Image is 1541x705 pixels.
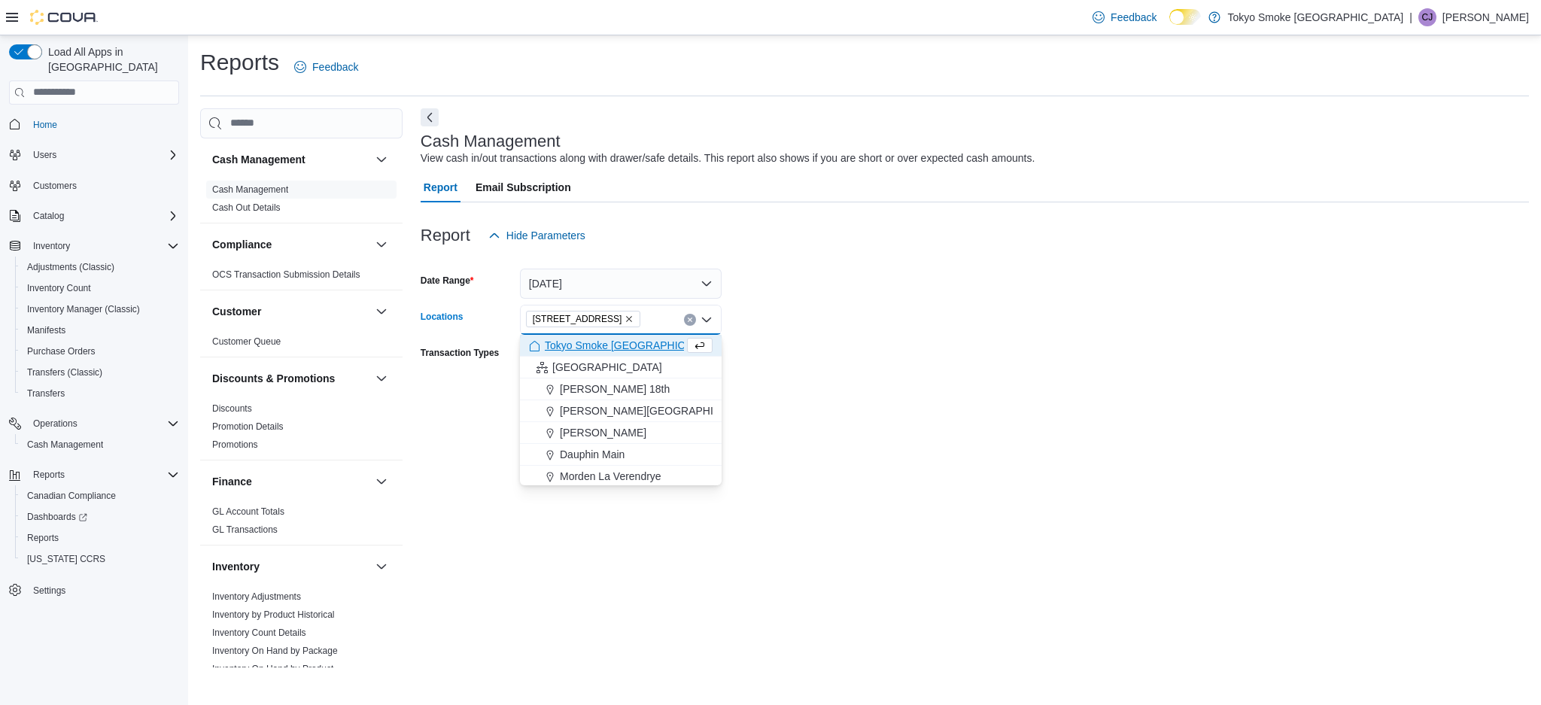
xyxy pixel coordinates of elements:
button: Catalog [27,207,70,225]
button: Canadian Compliance [15,485,185,506]
span: Settings [33,585,65,597]
h1: Reports [200,47,279,77]
a: OCS Transaction Submission Details [212,269,360,280]
div: Cash Management [200,181,403,223]
a: Cash Management [21,436,109,454]
span: Operations [27,415,179,433]
h3: Finance [212,474,252,489]
span: Inventory Manager (Classic) [27,303,140,315]
a: Promotions [212,439,258,450]
button: Purchase Orders [15,341,185,362]
button: [US_STATE] CCRS [15,549,185,570]
span: Promotions [212,439,258,451]
button: Reports [3,464,185,485]
button: Compliance [212,237,369,252]
button: Transfers (Classic) [15,362,185,383]
span: Feedback [1111,10,1157,25]
span: Email Subscription [476,172,571,202]
span: Dauphin Main [560,447,625,462]
span: Washington CCRS [21,550,179,568]
a: Cash Management [212,184,288,195]
span: [PERSON_NAME][GEOGRAPHIC_DATA] [560,403,756,418]
a: Canadian Compliance [21,487,122,505]
span: Feedback [312,59,358,74]
a: [US_STATE] CCRS [21,550,111,568]
a: Inventory Adjustments [212,591,301,602]
a: Feedback [288,52,364,82]
span: 979 Bloor St W [526,311,641,327]
span: Load All Apps in [GEOGRAPHIC_DATA] [42,44,179,74]
span: Morden La Verendrye [560,469,661,484]
span: Canadian Compliance [27,490,116,502]
a: Promotion Details [212,421,284,432]
div: Cassidy Jones [1418,8,1436,26]
a: Manifests [21,321,71,339]
button: Customers [3,175,185,196]
span: Customers [27,176,179,195]
button: Customer [372,302,391,321]
span: Inventory Count [21,279,179,297]
button: Users [27,146,62,164]
label: Transaction Types [421,347,499,359]
span: Settings [27,580,179,599]
span: Report [424,172,457,202]
button: Next [421,108,439,126]
span: Users [33,149,56,161]
span: Adjustments (Classic) [21,258,179,276]
span: Reports [27,532,59,544]
button: [PERSON_NAME] [520,422,722,444]
span: Transfers [21,384,179,403]
span: Adjustments (Classic) [27,261,114,273]
div: View cash in/out transactions along with drawer/safe details. This report also shows if you are s... [421,150,1035,166]
span: Transfers (Classic) [21,363,179,381]
button: Morden La Verendrye [520,466,722,488]
nav: Complex example [9,108,179,640]
span: Cash Out Details [212,202,281,214]
h3: Inventory [212,559,260,574]
span: Dashboards [27,511,87,523]
button: Customer [212,304,369,319]
button: Clear input [684,314,696,326]
span: Inventory Manager (Classic) [21,300,179,318]
button: Settings [3,579,185,600]
button: [PERSON_NAME][GEOGRAPHIC_DATA] [520,400,722,422]
span: Transfers (Classic) [27,366,102,378]
h3: Discounts & Promotions [212,371,335,386]
p: Tokyo Smoke [GEOGRAPHIC_DATA] [1228,8,1404,26]
div: Customer [200,333,403,357]
span: Manifests [27,324,65,336]
a: Dashboards [21,508,93,526]
a: Inventory Manager (Classic) [21,300,146,318]
button: Operations [27,415,84,433]
span: Home [33,119,57,131]
button: Compliance [372,236,391,254]
a: Inventory On Hand by Product [212,664,333,674]
a: GL Transactions [212,524,278,535]
a: Dashboards [15,506,185,527]
span: Reports [33,469,65,481]
span: [PERSON_NAME] 18th [560,381,670,397]
label: Locations [421,311,464,323]
span: Hide Parameters [506,228,585,243]
a: Cash Out Details [212,202,281,213]
button: Cash Management [372,150,391,169]
h3: Compliance [212,237,272,252]
span: [STREET_ADDRESS] [533,311,622,327]
a: Inventory Count Details [212,628,306,638]
span: Tokyo Smoke [GEOGRAPHIC_DATA] [545,338,721,353]
a: Reports [21,529,65,547]
div: Finance [200,503,403,545]
label: Date Range [421,275,474,287]
a: Inventory by Product Historical [212,609,335,620]
span: Cash Management [21,436,179,454]
span: Inventory by Product Historical [212,609,335,621]
a: Settings [27,582,71,600]
span: Customers [33,180,77,192]
span: Inventory Count Details [212,627,306,639]
button: Home [3,114,185,135]
img: Cova [30,10,98,25]
span: Inventory On Hand by Package [212,645,338,657]
a: Inventory On Hand by Package [212,646,338,656]
p: | [1409,8,1412,26]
